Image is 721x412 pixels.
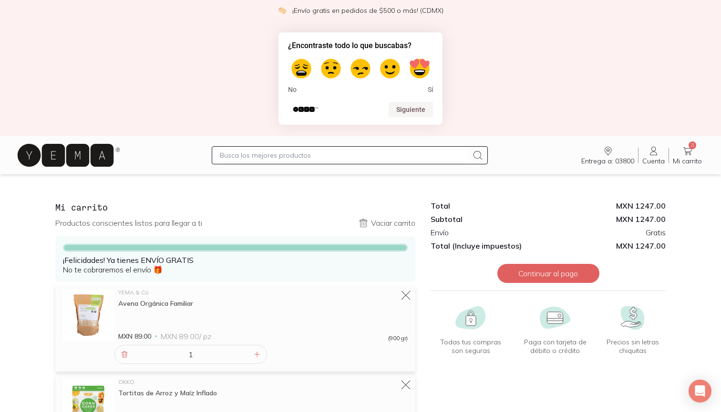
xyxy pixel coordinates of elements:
a: Avena Orgánica FamiliarYEMA & CoAvena Orgánica FamiliarMXN 89.00MXN 89.00/ pz(900 gr) [63,290,408,341]
div: MXN 1247.00 [548,201,666,211]
span: MXN 89.00 [118,332,151,341]
span: Cuenta [642,157,665,165]
span: Mi carrito [673,157,702,165]
a: Entrega a: 03800 [577,145,638,165]
span: Todas tus compras son seguras [434,338,507,355]
p: No te cobraremos el envío 🎁 [63,255,408,274]
a: Cuenta [639,145,669,165]
div: OKKO [118,379,408,385]
p: Vaciar carrito [371,218,415,228]
span: Paga con tarjeta de débito o crédito [515,338,596,355]
span: Precios sin letras chiquitas [603,338,662,355]
p: Productos conscientes listos para llegar a ti [55,218,202,228]
div: Tortitas de Arroz y Maíz Inflado [118,389,408,397]
div: Gratis [548,228,666,237]
img: check [278,6,287,15]
div: Subtotal [431,214,548,224]
span: MXN 1247.00 [548,241,666,251]
input: Busca los mejores productos [220,150,468,161]
span: 21 [689,141,696,149]
strong: ¡Felicidades! Ya tienes ENVÍO GRATIS [63,255,194,265]
div: Total [431,201,548,211]
button: Siguiente pregunta [389,102,433,117]
button: Continuar al pago [497,264,599,283]
span: Sí [428,86,433,94]
div: ¿Encontraste todo lo que buscabas? Select an option from 1 to 5, with 1 being No and 5 being Sí [288,55,433,94]
p: ¡Envío gratis en pedidos de $500 o más! (CDMX) [292,6,443,15]
div: Total (Incluye impuestos) [431,241,548,251]
div: MXN 1247.00 [548,214,666,224]
h2: ¿Encontraste todo lo que buscabas? Select an option from 1 to 5, with 1 being No and 5 being Sí [288,40,433,51]
div: YEMA & Co [118,290,408,295]
div: Envío [431,228,548,237]
a: 21Mi carrito [669,145,706,165]
img: Avena Orgánica Familiar [63,290,114,341]
span: (900 gr) [388,335,408,341]
span: Entrega a: 03800 [581,157,634,165]
div: Avena Orgánica Familiar [118,299,408,308]
span: No [288,86,297,94]
div: Open Intercom Messenger [689,380,711,402]
span: MXN 89.00 / pz [161,332,211,341]
h3: Mi carrito [55,201,415,213]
